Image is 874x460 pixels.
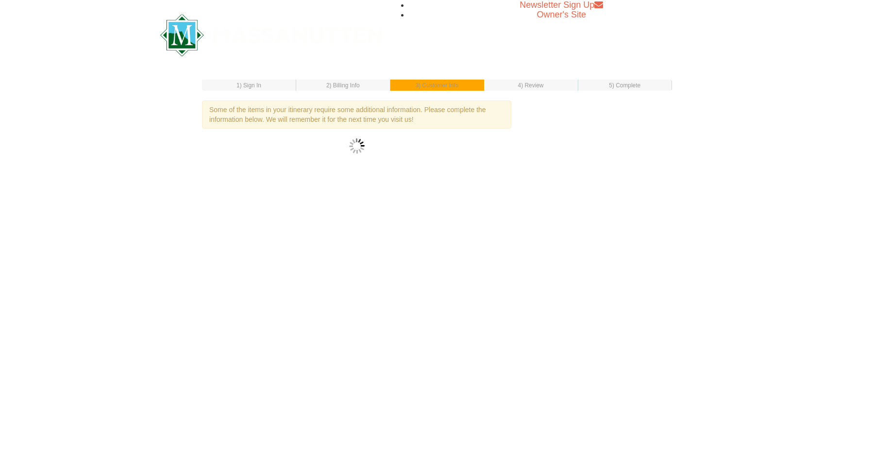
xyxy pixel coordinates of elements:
span: ) Billing Info [330,82,360,89]
small: 4 [518,82,544,89]
span: ) Review [521,82,543,89]
span: ) Complete [612,82,640,89]
a: Massanutten Resort [160,22,383,45]
small: 3 [416,82,459,89]
a: Owner's Site [537,10,586,19]
small: 2 [326,82,360,89]
small: 5 [609,82,640,89]
div: Some of the items in your itinerary require some additional information. Please complete the info... [202,100,511,129]
span: ) Sign In [240,82,261,89]
img: Massanutten Resort Logo [160,14,383,56]
img: wait.gif [349,138,365,154]
span: ) Customer Info [419,82,458,89]
small: 1 [236,82,261,89]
